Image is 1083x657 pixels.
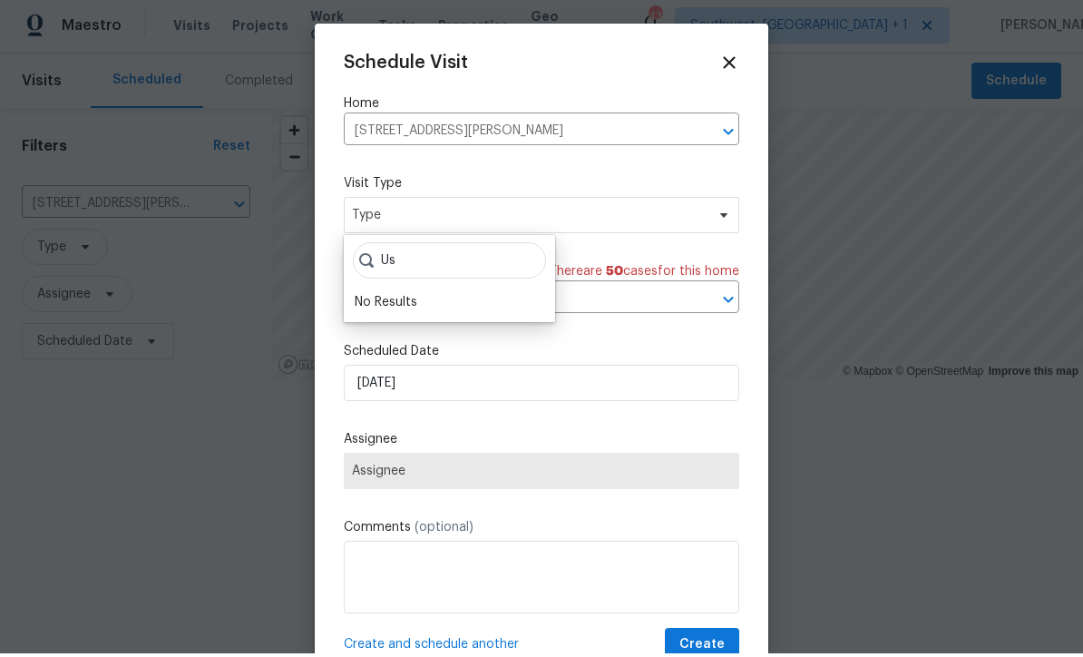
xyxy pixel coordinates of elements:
span: Schedule Visit [344,57,468,75]
span: There are case s for this home [549,266,739,284]
span: 50 [606,269,623,281]
label: Home [344,98,739,116]
label: Visit Type [344,178,739,196]
span: (optional) [415,525,473,537]
label: Scheduled Date [344,346,739,364]
input: M/D/YYYY [344,368,739,405]
span: Close [719,56,739,76]
label: Assignee [344,434,739,452]
label: Comments [344,522,739,540]
div: No Results [349,293,550,319]
span: Create and schedule another [344,639,519,657]
button: Open [716,290,741,316]
input: Enter in an address [344,121,688,149]
span: Assignee [352,467,731,482]
button: Open [716,123,741,148]
span: Type [352,210,705,228]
